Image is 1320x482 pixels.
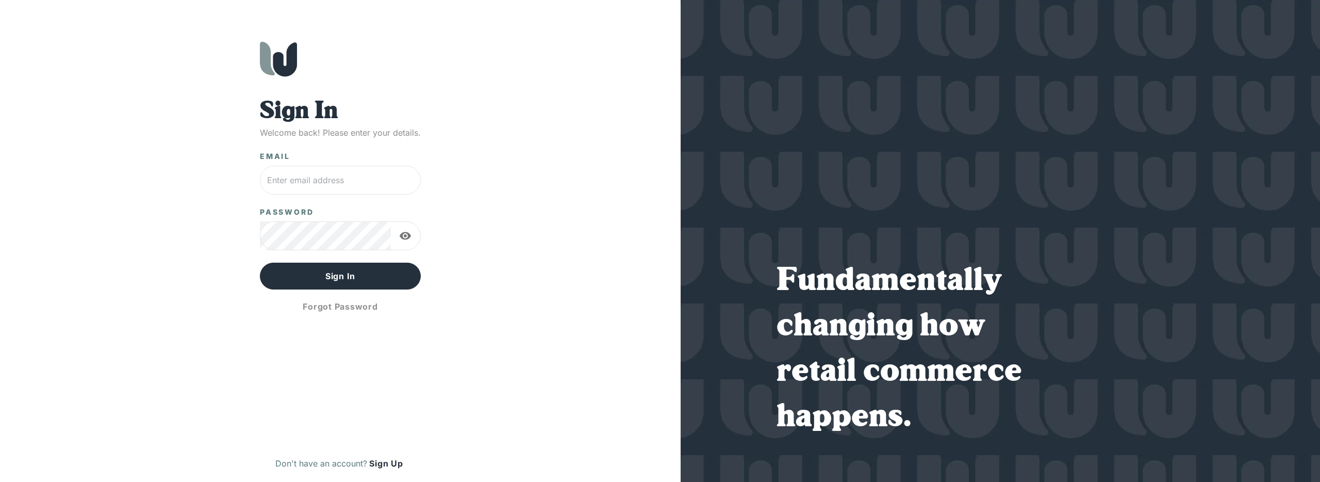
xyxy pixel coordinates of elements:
label: Password [260,207,313,217]
p: Don't have an account? [275,457,367,470]
h1: Fundamentally changing how retail commerce happens. [777,259,1224,441]
button: Forgot Password [260,294,421,319]
label: Email [260,151,290,162]
img: Wholeshop logo [260,41,297,77]
p: Welcome back! Please enter your details. [260,126,421,139]
h1: Sign In [260,98,421,126]
button: Sign In [260,263,421,290]
input: Enter email address [260,166,421,195]
button: Sign Up [367,455,405,472]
